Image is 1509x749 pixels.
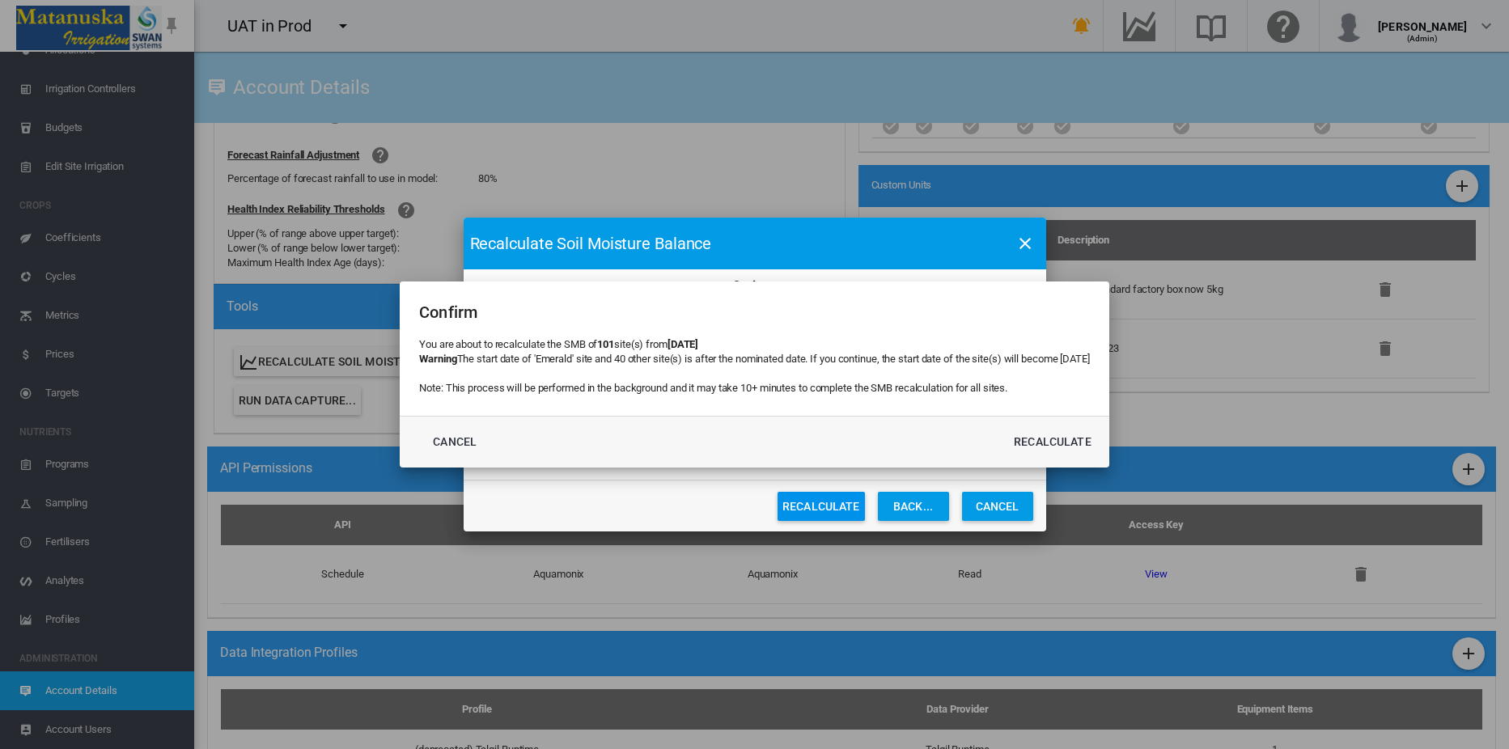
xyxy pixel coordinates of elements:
b: [DATE] [668,338,698,350]
md-dialog: Confirm [400,281,1109,467]
button: Cancel [419,427,490,456]
h2: Confirm [419,301,1090,324]
b: Warning [419,353,456,365]
b: 101 [597,338,614,350]
button: Recalculate [1009,427,1096,456]
div: You are about to recalculate the SMB of site(s) from The start date of 'Emerald' site and 40 othe... [419,337,1090,396]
